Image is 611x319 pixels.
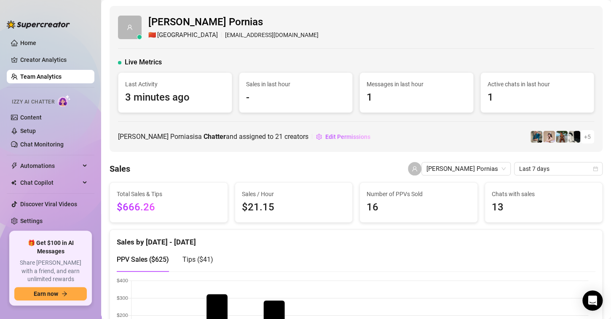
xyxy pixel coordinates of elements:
[125,57,162,67] span: Live Metrics
[316,134,322,140] span: setting
[127,24,133,30] span: user
[426,162,506,175] span: Irvin Pornias
[367,80,466,89] span: Messages in last hour
[367,189,471,199] span: Number of PPVs Sold
[62,291,67,297] span: arrow-right
[125,80,225,89] span: Last Activity
[519,162,598,175] span: Last 7 days
[14,239,87,255] span: 🎁 Get $100 in AI Messages
[20,159,80,173] span: Automations
[582,290,603,311] div: Open Intercom Messenger
[148,30,156,40] span: 🇨🇳
[492,199,596,215] span: 13
[20,176,80,189] span: Chat Copilot
[367,90,466,106] span: 1
[14,259,87,284] span: Share [PERSON_NAME] with a friend, and earn unlimited rewards
[531,131,542,143] img: Eavnc
[246,90,346,106] span: -
[584,132,591,141] span: + 5
[204,133,226,141] b: Chatter
[325,133,370,140] span: Edit Permissions
[20,218,43,224] a: Settings
[20,73,62,80] a: Team Analytics
[242,199,346,215] span: $21.15
[117,199,221,215] span: $666.26
[14,287,87,300] button: Earn nowarrow-right
[20,53,88,66] a: Creator Analytics
[20,114,42,121] a: Content
[11,180,16,186] img: Chat Copilot
[20,141,64,148] a: Chat Monitoring
[543,131,555,143] img: anaxmei
[488,80,587,89] span: Active chats in last hour
[593,166,598,171] span: calendar
[58,95,71,107] img: AI Chatter
[20,40,36,46] a: Home
[148,30,319,40] div: [EMAIL_ADDRESS][DOMAIN_NAME]
[117,255,169,263] span: PPV Sales ( $625 )
[412,166,418,172] span: user
[556,131,568,143] img: Libby
[117,230,595,248] div: Sales by [DATE] - [DATE]
[242,189,346,199] span: Sales / Hour
[367,199,471,215] span: 16
[117,189,221,199] span: Total Sales & Tips
[275,133,283,141] span: 21
[316,130,371,144] button: Edit Permissions
[110,163,130,175] h4: Sales
[246,80,346,89] span: Sales in last hour
[11,162,18,169] span: thunderbolt
[148,14,319,30] span: [PERSON_NAME] Pornias
[20,201,77,207] a: Discover Viral Videos
[125,90,225,106] span: 3 minutes ago
[7,20,70,29] img: logo-BBDzfeDw.svg
[568,131,580,143] img: comicaltaco
[488,90,587,106] span: 1
[34,290,58,297] span: Earn now
[492,189,596,199] span: Chats with sales
[20,128,36,134] a: Setup
[157,30,218,40] span: [GEOGRAPHIC_DATA]
[182,255,213,263] span: Tips ( $41 )
[118,131,308,142] span: [PERSON_NAME] Pornias is a and assigned to creators
[12,98,54,106] span: Izzy AI Chatter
